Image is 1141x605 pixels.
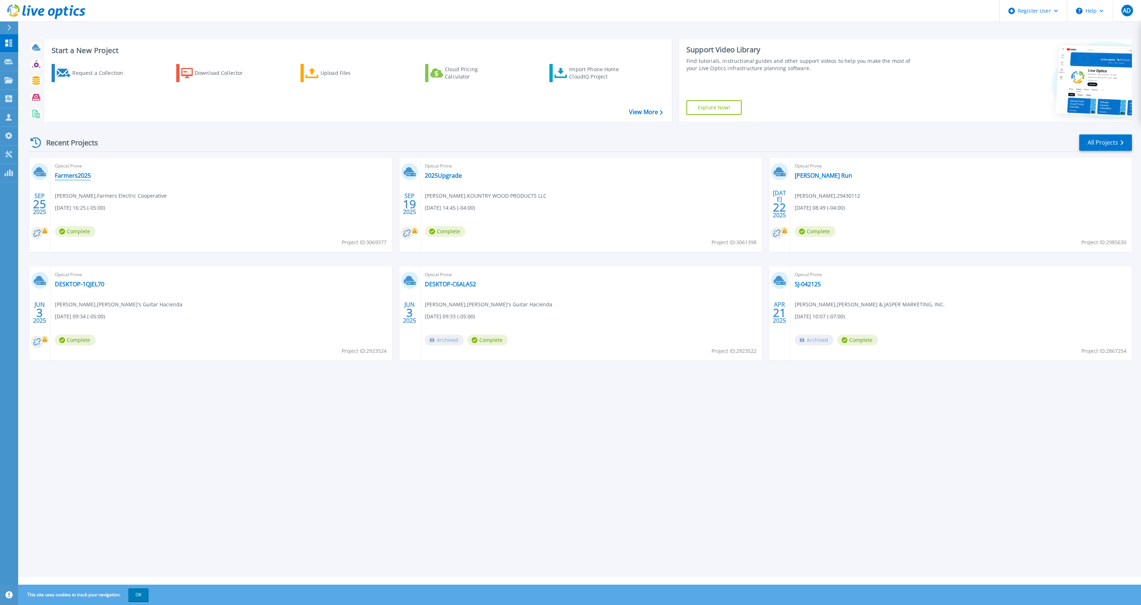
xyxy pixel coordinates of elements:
[425,301,552,308] span: [PERSON_NAME] , [PERSON_NAME]'s Guitar Hacienda
[403,191,416,217] div: SEP 2025
[406,310,413,316] span: 3
[795,271,1128,279] span: Optical Prime
[128,588,149,601] button: OK
[33,299,47,326] div: JUN 2025
[467,335,508,346] span: Complete
[55,192,167,200] span: [PERSON_NAME] , Farmers Electric Cooperative
[425,271,758,279] span: Optical Prime
[711,347,757,355] span: Project ID: 2923522
[72,66,130,80] div: Request a Collection
[445,66,503,80] div: Cloud Pricing Calculator
[342,238,387,246] span: Project ID: 3069377
[795,162,1128,170] span: Optical Prime
[795,281,821,288] a: SJ-042125
[28,134,108,152] div: Recent Projects
[1081,238,1126,246] span: Project ID: 2985630
[425,192,547,200] span: [PERSON_NAME] , KOUNTRY WOOD PRODUCTS LLC
[686,100,742,115] a: Explore Now!
[36,310,43,316] span: 3
[1123,8,1131,13] span: AD
[425,172,462,179] a: 2025Upgrade
[425,226,465,237] span: Complete
[629,109,663,116] a: View More
[195,66,253,80] div: Download Collector
[686,57,922,72] div: Find tutorials, instructional guides and other support videos to help you make the most of your L...
[55,281,104,288] a: DESKTOP-1QJEL70
[33,201,46,207] span: 25
[795,204,845,212] span: [DATE] 08:49 (-04:00)
[52,47,662,55] h3: Start a New Project
[20,588,149,601] span: This site uses cookies to track your navigation.
[55,301,182,308] span: [PERSON_NAME] , [PERSON_NAME]'s Guitar Hacienda
[33,191,47,217] div: SEP 2025
[1081,347,1126,355] span: Project ID: 2867254
[686,45,922,55] div: Support Video Library
[425,64,506,82] a: Cloud Pricing Calculator
[795,172,852,179] a: [PERSON_NAME] Run
[1079,134,1132,151] a: All Projects
[55,312,105,320] span: [DATE] 09:34 (-05:00)
[55,204,105,212] span: [DATE] 16:25 (-05:00)
[425,281,476,288] a: DESKTOP-C6ALA52
[795,226,835,237] span: Complete
[55,226,96,237] span: Complete
[176,64,257,82] a: Download Collector
[795,312,845,320] span: [DATE] 10:07 (-07:00)
[320,66,379,80] div: Upload Files
[773,191,786,217] div: [DATE] 2025
[773,299,786,326] div: APR 2025
[711,238,757,246] span: Project ID: 3061398
[55,162,388,170] span: Optical Prime
[403,201,416,207] span: 19
[795,192,860,200] span: [PERSON_NAME] , 29430112
[403,299,416,326] div: JUN 2025
[425,162,758,170] span: Optical Prime
[773,204,786,210] span: 22
[55,271,388,279] span: Optical Prime
[52,64,133,82] a: Request a Collection
[55,335,96,346] span: Complete
[55,172,91,179] a: Farmers2025
[425,204,475,212] span: [DATE] 14:45 (-04:00)
[342,347,387,355] span: Project ID: 2923524
[773,310,786,316] span: 21
[795,335,834,346] span: Archived
[425,335,464,346] span: Archived
[795,301,945,308] span: [PERSON_NAME] , [PERSON_NAME] & JASPER MARKETING, INC.
[301,64,382,82] a: Upload Files
[425,312,475,320] span: [DATE] 09:33 (-05:00)
[837,335,878,346] span: Complete
[569,66,626,80] div: Import Phone Home CloudIQ Project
